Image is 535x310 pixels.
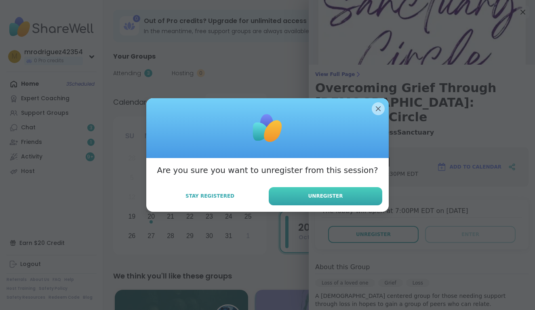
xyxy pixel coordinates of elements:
[247,108,288,148] img: ShareWell Logomark
[308,192,343,200] span: Unregister
[269,187,382,205] button: Unregister
[157,164,378,176] h3: Are you sure you want to unregister from this session?
[185,192,234,200] span: Stay Registered
[153,188,267,205] button: Stay Registered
